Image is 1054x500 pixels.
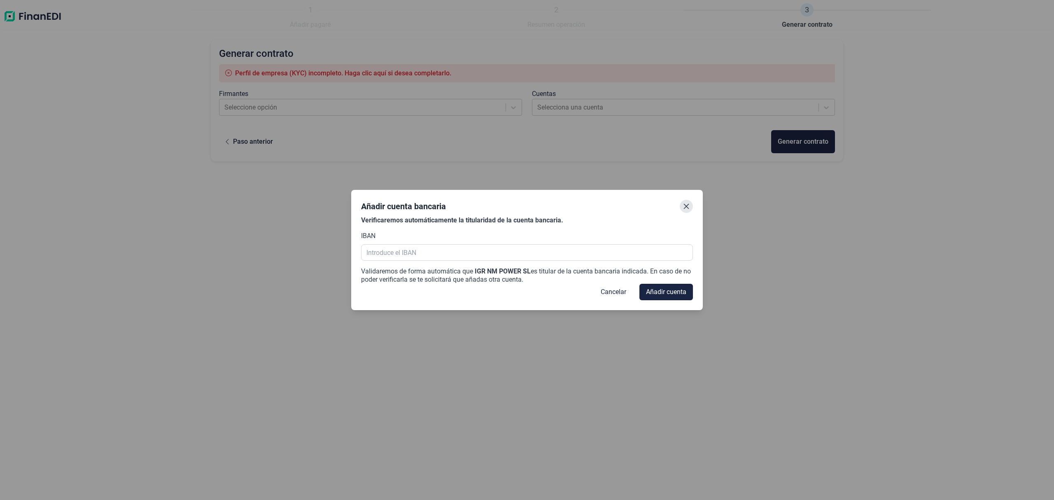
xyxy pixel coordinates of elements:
[639,284,693,300] button: Añadir cuenta
[601,287,626,297] span: Cancelar
[680,200,693,213] button: Close
[361,231,375,241] label: IBAN
[361,201,446,212] div: Añadir cuenta bancaria
[361,244,693,261] input: Introduce el IBAN
[594,284,633,300] button: Cancelar
[475,267,531,275] span: IGR NM POWER SL
[646,287,686,297] span: Añadir cuenta
[361,267,693,284] div: Validaremos de forma automática que es titular de la cuenta bancaria indicada. En caso de no pode...
[361,216,693,224] div: Verificaremos automáticamente la titularidad de la cuenta bancaria.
